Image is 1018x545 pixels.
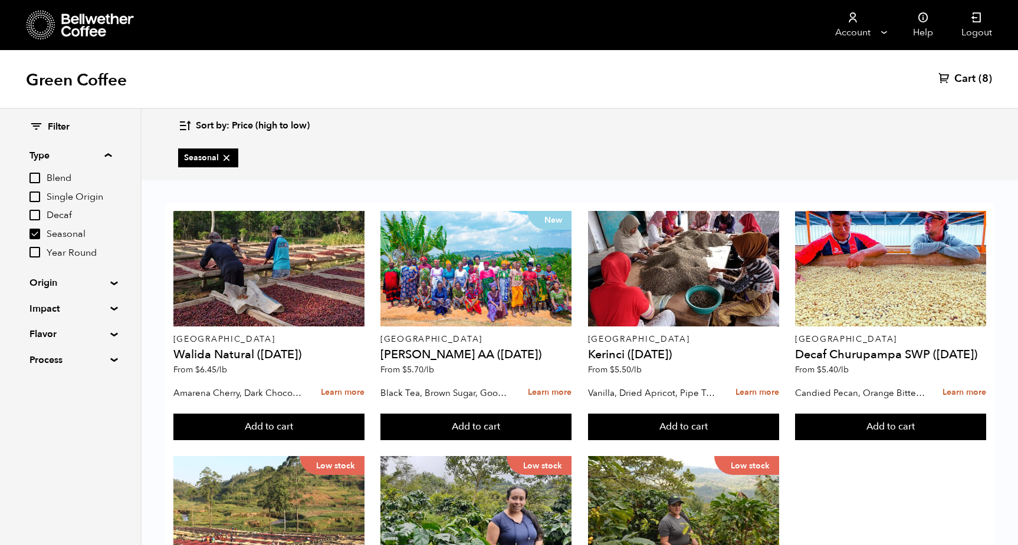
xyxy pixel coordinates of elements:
[300,456,364,475] p: Low stock
[610,364,642,375] bdi: 5.50
[380,211,572,326] a: New
[380,364,434,375] span: From
[795,349,986,361] h4: Decaf Churupampa SWP ([DATE])
[610,364,615,375] span: $
[29,191,40,202] input: Single Origin
[29,353,111,367] summary: Process
[954,72,976,86] span: Cart
[735,380,779,405] a: Learn more
[795,364,849,375] span: From
[631,364,642,375] span: /lb
[29,210,40,220] input: Decaf
[47,172,111,185] span: Blend
[47,247,111,260] span: Year Round
[26,70,127,91] h1: Green Coffee
[380,349,572,361] h4: [PERSON_NAME] AA ([DATE])
[588,349,779,361] h4: Kerinci ([DATE])
[938,72,992,86] a: Cart (8)
[402,364,434,375] bdi: 5.70
[47,228,111,241] span: Seasonal
[507,456,572,475] p: Low stock
[795,335,986,343] p: [GEOGRAPHIC_DATA]
[173,384,303,402] p: Amarena Cherry, Dark Chocolate, Hibiscus
[196,120,310,133] span: Sort by: Price (high to low)
[216,364,227,375] span: /lb
[795,414,986,441] button: Add to cart
[47,191,111,204] span: Single Origin
[588,335,779,343] p: [GEOGRAPHIC_DATA]
[817,364,849,375] bdi: 5.40
[943,380,986,405] a: Learn more
[29,276,111,290] summary: Origin
[527,211,572,230] p: New
[173,349,364,361] h4: Walida Natural ([DATE])
[528,380,572,405] a: Learn more
[321,380,364,405] a: Learn more
[588,384,718,402] p: Vanilla, Dried Apricot, Pipe Tobacco
[195,364,227,375] bdi: 6.45
[29,173,40,183] input: Blend
[380,335,572,343] p: [GEOGRAPHIC_DATA]
[48,121,70,134] span: Filter
[423,364,434,375] span: /lb
[29,247,40,257] input: Year Round
[173,414,364,441] button: Add to cart
[795,384,925,402] p: Candied Pecan, Orange Bitters, Molasses
[978,72,992,86] span: (8)
[29,327,111,341] summary: Flavor
[184,152,232,164] span: Seasonal
[173,335,364,343] p: [GEOGRAPHIC_DATA]
[838,364,849,375] span: /lb
[817,364,822,375] span: $
[588,364,642,375] span: From
[402,364,407,375] span: $
[380,414,572,441] button: Add to cart
[173,364,227,375] span: From
[588,414,779,441] button: Add to cart
[29,229,40,239] input: Seasonal
[195,364,200,375] span: $
[29,148,111,163] summary: Type
[380,384,510,402] p: Black Tea, Brown Sugar, Gooseberry
[47,209,111,222] span: Decaf
[178,112,310,140] button: Sort by: Price (high to low)
[714,456,779,475] p: Low stock
[29,302,111,316] summary: Impact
